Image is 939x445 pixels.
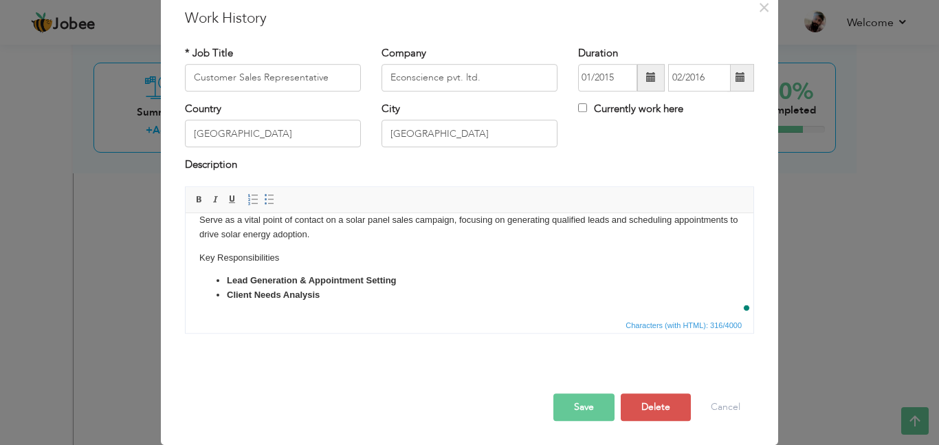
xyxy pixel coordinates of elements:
input: Present [668,64,731,91]
label: Country [185,102,221,116]
a: Italic [208,192,223,207]
label: Description [185,158,237,173]
a: Insert/Remove Bulleted List [262,192,277,207]
a: Insert/Remove Numbered List [245,192,261,207]
span: Characters (with HTML): 316/4000 [623,319,744,332]
input: From [578,64,637,91]
label: * Job Title [185,46,233,61]
label: Company [382,46,426,61]
iframe: Rich Text Editor, workEditor [186,213,753,316]
button: Save [553,393,615,421]
button: Cancel [697,393,754,421]
label: City [382,102,400,116]
a: Bold [192,192,207,207]
input: Currently work here [578,103,587,112]
a: Underline [225,192,240,207]
h3: Work History [185,8,754,29]
label: Currently work here [578,102,683,116]
div: Statistics [623,319,746,332]
label: Duration [578,46,618,61]
button: Delete [621,393,691,421]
